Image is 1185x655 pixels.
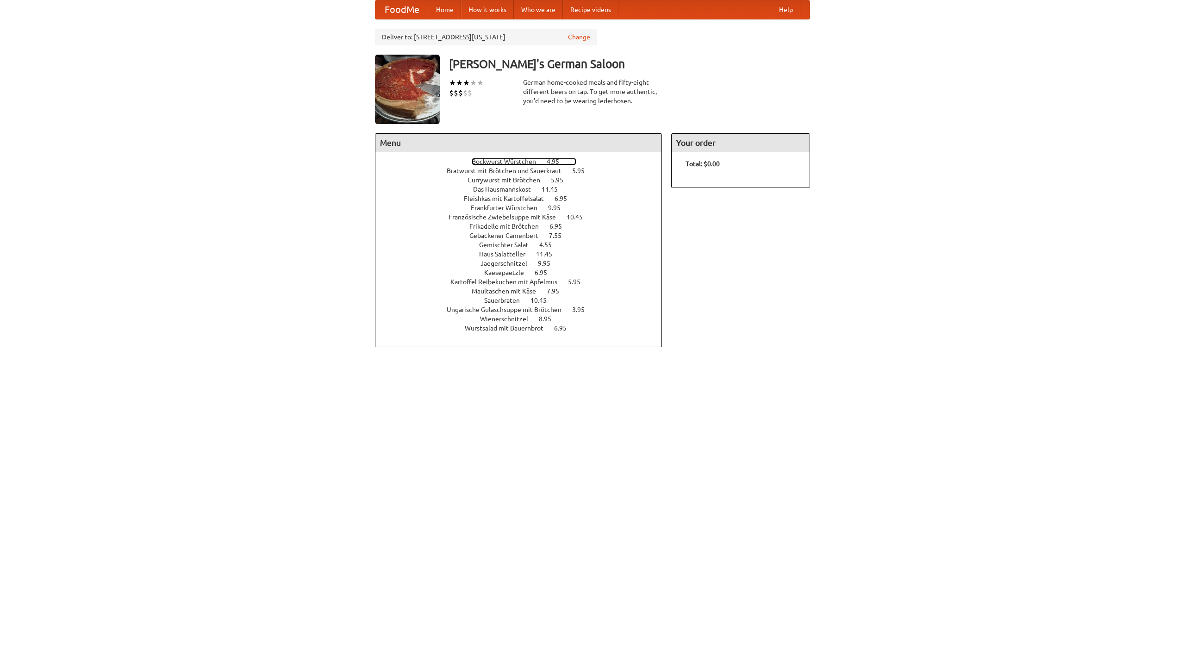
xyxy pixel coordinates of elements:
[538,260,560,267] span: 9.95
[484,297,529,304] span: Sauerbraten
[539,315,561,323] span: 8.95
[549,232,571,239] span: 7.55
[542,186,567,193] span: 11.45
[472,158,545,165] span: Bockwurst Würstchen
[464,195,553,202] span: Fleishkas mit Kartoffelsalat
[465,324,553,332] span: Wurstsalad mit Bauernbrot
[572,167,594,175] span: 5.95
[547,158,568,165] span: 4.95
[468,88,472,98] li: $
[523,78,662,106] div: German home-cooked meals and fifty-eight different beers on tap. To get more authentic, you'd nee...
[568,32,590,42] a: Change
[480,315,568,323] a: Wienerschnitzel 8.95
[479,250,569,258] a: Haus Salatteller 11.45
[458,88,463,98] li: $
[465,324,584,332] a: Wurstsalad mit Bauernbrot 6.95
[471,204,547,212] span: Frankfurter Würstchen
[514,0,563,19] a: Who we are
[479,250,535,258] span: Haus Salatteller
[469,232,548,239] span: Gebackener Camenbert
[547,287,568,295] span: 7.95
[548,204,570,212] span: 9.95
[568,278,590,286] span: 5.95
[461,0,514,19] a: How it works
[484,269,564,276] a: Kaesepaetzle 6.95
[686,160,720,168] b: Total: $0.00
[463,78,470,88] li: ★
[480,260,568,267] a: Jaegerschnitzel 9.95
[672,134,810,152] h4: Your order
[567,213,592,221] span: 10.45
[450,278,567,286] span: Kartoffel Reibekuchen mit Apfelmus
[375,0,429,19] a: FoodMe
[549,223,571,230] span: 6.95
[479,241,538,249] span: Gemischter Salat
[472,287,576,295] a: Maultaschen mit Käse 7.95
[469,223,548,230] span: Frikadelle mit Brötchen
[375,134,661,152] h4: Menu
[471,204,578,212] a: Frankfurter Würstchen 9.95
[484,297,564,304] a: Sauerbraten 10.45
[555,195,576,202] span: 6.95
[469,223,579,230] a: Frikadelle mit Brötchen 6.95
[479,241,569,249] a: Gemischter Salat 4.55
[449,88,454,98] li: $
[484,269,533,276] span: Kaesepaetzle
[535,269,556,276] span: 6.95
[450,278,598,286] a: Kartoffel Reibekuchen mit Apfelmus 5.95
[572,306,594,313] span: 3.95
[468,176,549,184] span: Currywurst mit Brötchen
[480,260,536,267] span: Jaegerschnitzel
[473,186,575,193] a: Das Hausmannskost 11.45
[447,306,602,313] a: Ungarische Gulaschsuppe mit Brötchen 3.95
[480,315,537,323] span: Wienerschnitzel
[473,186,540,193] span: Das Hausmannskost
[464,195,584,202] a: Fleishkas mit Kartoffelsalat 6.95
[447,306,571,313] span: Ungarische Gulaschsuppe mit Brötchen
[449,78,456,88] li: ★
[468,176,580,184] a: Currywurst mit Brötchen 5.95
[449,213,600,221] a: Französische Zwiebelsuppe mit Käse 10.45
[463,88,468,98] li: $
[447,167,602,175] a: Bratwurst mit Brötchen und Sauerkraut 5.95
[429,0,461,19] a: Home
[530,297,556,304] span: 10.45
[469,232,579,239] a: Gebackener Camenbert 7.55
[447,167,571,175] span: Bratwurst mit Brötchen und Sauerkraut
[772,0,800,19] a: Help
[470,78,477,88] li: ★
[554,324,576,332] span: 6.95
[456,78,463,88] li: ★
[477,78,484,88] li: ★
[539,241,561,249] span: 4.55
[449,55,810,73] h3: [PERSON_NAME]'s German Saloon
[536,250,561,258] span: 11.45
[375,29,597,45] div: Deliver to: [STREET_ADDRESS][US_STATE]
[551,176,573,184] span: 5.95
[454,88,458,98] li: $
[375,55,440,124] img: angular.jpg
[449,213,565,221] span: Französische Zwiebelsuppe mit Käse
[472,158,576,165] a: Bockwurst Würstchen 4.95
[563,0,618,19] a: Recipe videos
[472,287,545,295] span: Maultaschen mit Käse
